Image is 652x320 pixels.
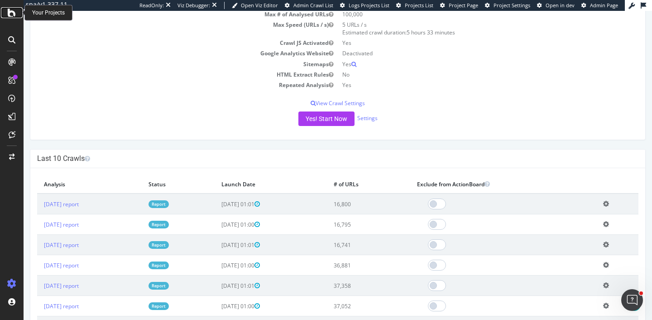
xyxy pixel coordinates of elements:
iframe: Intercom live chat [621,289,643,311]
a: Project Page [440,2,478,9]
span: Project Page [449,2,478,9]
a: Open Viz Editor [232,2,278,9]
span: [DATE] 01:00 [198,291,236,299]
div: Viz Debugger: [177,2,210,9]
div: Your Projects [32,9,65,17]
span: Admin Crawl List [293,2,333,9]
a: Admin Crawl List [285,2,333,9]
td: Max Speed (URLs / s) [14,9,314,27]
td: Yes [314,27,615,37]
span: Projects List [405,2,433,9]
button: Yes! Start Now [275,101,331,115]
a: [DATE] report [20,251,55,258]
span: [DATE] 01:01 [198,230,236,238]
a: Report [125,271,145,279]
td: Google Analytics Website [14,37,314,48]
p: View Crawl Settings [14,88,615,96]
a: Open in dev [537,2,575,9]
a: Report [125,291,145,299]
span: 5 hours 33 minutes [383,18,431,25]
a: [DATE] report [20,210,55,218]
td: HTML Extract Rules [14,58,314,69]
td: Crawl JS Activated [14,27,314,37]
th: Launch Date [191,164,303,183]
span: Logs Projects List [349,2,389,9]
td: Yes [314,69,615,79]
span: [DATE] 01:01 [198,271,236,279]
th: # of URLs [303,164,386,183]
a: Report [125,210,145,218]
th: Analysis [14,164,118,183]
a: [DATE] report [20,230,55,238]
a: Logs Projects List [340,2,389,9]
a: Admin Page [581,2,618,9]
a: Projects List [396,2,433,9]
td: 36,881 [303,244,386,265]
span: Open in dev [546,2,575,9]
a: Report [125,251,145,258]
td: Sitemaps [14,48,314,58]
td: No [314,58,615,69]
a: [DATE] report [20,291,55,299]
td: 16,741 [303,224,386,244]
a: [DATE] report [20,189,55,197]
td: 5 URLs / s Estimated crawl duration: [314,9,615,27]
a: Report [125,230,145,238]
td: 16,800 [303,183,386,204]
div: ReadOnly: [139,2,164,9]
span: [DATE] 01:01 [198,189,236,197]
h4: Last 10 Crawls [14,143,615,152]
a: [DATE] report [20,271,55,279]
td: Repeated Analysis [14,69,314,79]
span: Admin Page [590,2,618,9]
span: Open Viz Editor [241,2,278,9]
td: Deactivated [314,37,615,48]
td: 37,052 [303,285,386,305]
td: Yes [314,48,615,58]
span: [DATE] 01:00 [198,251,236,258]
span: [DATE] 01:00 [198,210,236,218]
span: Project Settings [494,2,530,9]
th: Status [118,164,192,183]
a: Project Settings [485,2,530,9]
td: 37,358 [303,265,386,285]
th: Exclude from ActionBoard [387,164,573,183]
a: Report [125,189,145,197]
a: Settings [334,103,354,111]
td: 16,795 [303,204,386,224]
